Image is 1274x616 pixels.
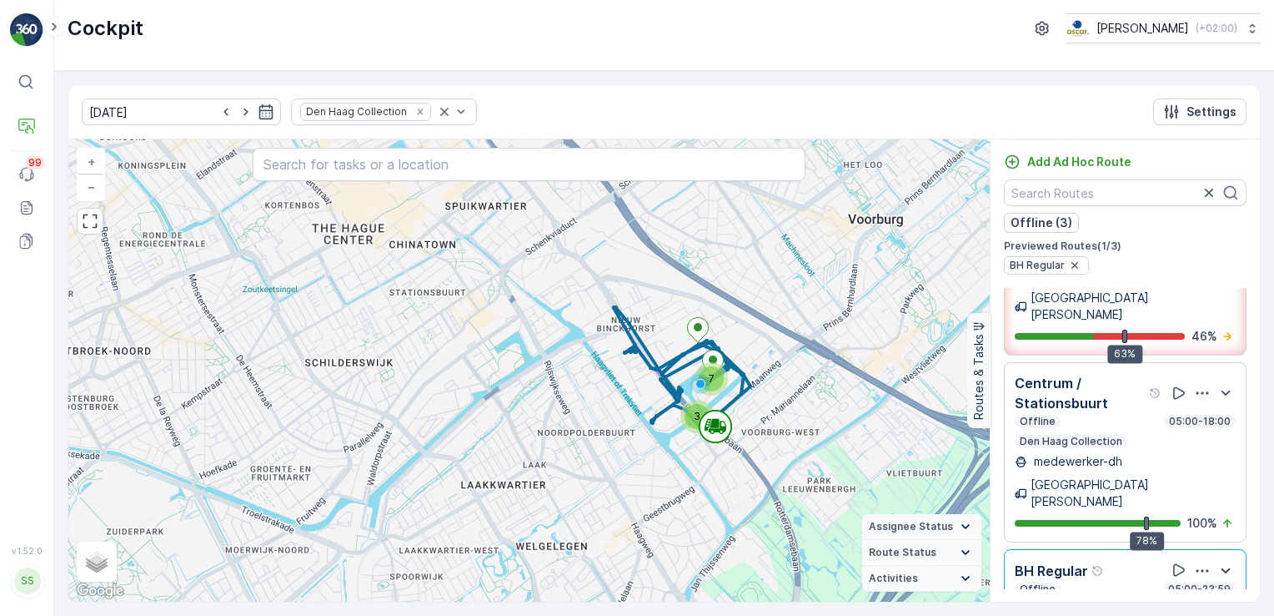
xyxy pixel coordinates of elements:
[1191,328,1217,345] p: 46 %
[862,540,981,566] summary: Route Status
[709,372,715,385] span: 7
[78,543,115,580] a: Layers
[1015,561,1088,581] p: BH Regular
[1004,240,1246,253] p: Previewed Routes ( 1 / 3 )
[28,156,42,169] p: 99
[1186,104,1236,120] p: Settings
[1031,290,1236,323] p: [GEOGRAPHIC_DATA][PERSON_NAME]
[1018,435,1124,448] p: Den Haag Collection
[869,572,918,585] span: Activities
[1018,415,1057,428] p: Offline
[1018,583,1057,596] p: Offline
[1149,386,1162,400] div: Help Tooltip Icon
[1153,98,1246,125] button: Settings
[411,105,429,119] div: Remove Den Haag Collection
[68,15,143,42] p: Cockpit
[82,98,281,125] input: dd/mm/yyyy
[1167,415,1232,428] p: 05:00-18:00
[1031,477,1236,510] p: [GEOGRAPHIC_DATA][PERSON_NAME]
[1031,453,1122,470] p: medewerker-dh
[1096,20,1189,37] p: [PERSON_NAME]
[10,546,43,556] span: v 1.52.0
[1011,215,1072,231] p: Offline (3)
[73,580,128,602] a: Open this area in Google Maps (opens a new window)
[88,179,96,194] span: −
[971,335,987,421] p: Routes & Tasks
[680,400,714,433] div: 3
[862,514,981,540] summary: Assignee Status
[862,566,981,592] summary: Activities
[869,546,936,559] span: Route Status
[694,410,700,422] span: 3
[1010,259,1065,272] span: BH Regular
[1015,373,1146,413] p: Centrum / Stationsbuurt
[253,148,805,181] input: Search for tasks or a location
[1107,345,1142,363] div: 63%
[1027,154,1131,170] p: Add Ad Hoc Route
[1004,179,1246,206] input: Search Routes
[10,158,43,191] a: 99
[78,149,103,174] a: Zoom In
[10,13,43,47] img: logo
[1130,532,1164,550] div: 78%
[695,362,728,396] div: 7
[14,568,41,594] div: SS
[301,104,409,119] div: Den Haag Collection
[73,580,128,602] img: Google
[1187,515,1217,532] p: 100 %
[1066,13,1261,43] button: [PERSON_NAME](+02:00)
[1004,154,1131,170] a: Add Ad Hoc Route
[78,174,103,199] a: Zoom Out
[869,520,953,533] span: Assignee Status
[1004,213,1079,233] button: Offline (3)
[1166,583,1232,596] p: 05:00-23:59
[1066,19,1090,38] img: basis-logo_rgb2x.png
[1091,564,1105,578] div: Help Tooltip Icon
[10,559,43,603] button: SS
[88,154,95,169] span: +
[1196,22,1237,35] p: ( +02:00 )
